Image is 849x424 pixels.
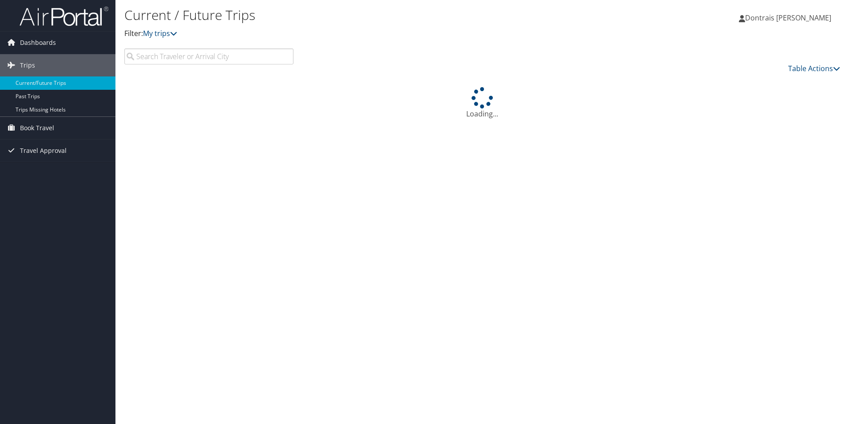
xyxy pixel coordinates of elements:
span: Trips [20,54,35,76]
div: Loading... [124,87,840,119]
span: Dashboards [20,32,56,54]
a: Table Actions [788,64,840,73]
span: Book Travel [20,117,54,139]
span: Dontrais [PERSON_NAME] [745,13,831,23]
input: Search Traveler or Arrival City [124,48,294,64]
a: Dontrais [PERSON_NAME] [739,4,840,31]
img: airportal-logo.png [20,6,108,27]
span: Travel Approval [20,140,67,162]
h1: Current / Future Trips [124,6,602,24]
a: My trips [143,28,177,38]
p: Filter: [124,28,602,40]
